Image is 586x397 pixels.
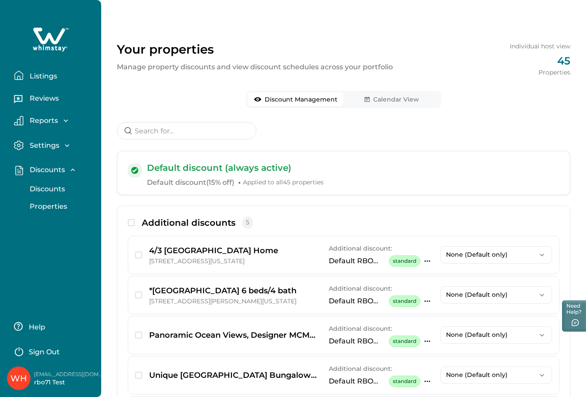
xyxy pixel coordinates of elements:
p: Discounts [27,166,65,174]
button: Sign Out [14,342,91,360]
button: None (Default only) [440,246,552,264]
p: Your properties [117,42,393,57]
span: • [238,178,241,187]
button: Reviews [14,91,94,109]
span: 5 [242,217,253,229]
p: rbo71 Test [34,378,104,387]
button: Discount Management [248,92,344,106]
p: Default RBO Host Discount [329,297,385,305]
p: Sign Out [29,348,60,356]
button: None (Default only) [440,286,552,304]
p: Reviews [27,94,59,103]
p: [STREET_ADDRESS][PERSON_NAME][US_STATE] [149,297,296,305]
p: *[GEOGRAPHIC_DATA] 6 beds/4 bath [149,285,296,297]
span: Additional discount: [329,325,392,333]
span: Additional discount: [329,365,392,373]
p: Additional discounts [142,217,235,229]
button: checkbox [135,372,142,379]
button: Properties [20,198,100,215]
span: standard [389,336,420,347]
p: [STREET_ADDRESS][US_STATE] [149,257,278,265]
button: None (Default only) [440,326,552,344]
div: Whimstay Host [10,368,27,389]
p: None (Default only) [446,331,536,339]
span: standard [389,255,420,267]
button: Discounts [20,180,100,198]
div: Discounts [14,180,94,215]
button: checkbox [135,251,142,258]
button: checkbox [135,292,142,299]
p: 45 [510,54,570,68]
p: Reports [27,116,58,125]
p: Properties [27,202,67,211]
button: Calendar View [344,92,439,106]
p: Panoramic Ocean Views, Designer MCM House + Studio [149,329,322,341]
input: Search for... [117,122,256,139]
p: Unique [GEOGRAPHIC_DATA] Bungalow Hideaway 3BR/2Bth +Patio [149,369,322,381]
button: checkbox [135,332,142,339]
button: None (Default only) [440,366,552,384]
span: Additional discount: [329,285,392,292]
p: Default RBO Host Discount [329,377,385,386]
span: Additional discount: [329,244,392,252]
p: Default discount ( 15% off ) [147,177,559,188]
p: Default discount (always active) [147,162,559,174]
p: Properties [510,68,570,77]
p: Help [26,323,45,332]
span: standard [389,376,420,387]
p: Default RBO Host Discount [329,257,385,265]
p: Listings [27,72,57,81]
button: Reports [14,116,94,126]
button: Listings [14,67,94,84]
p: Individual host view [510,42,570,51]
span: Applied to all 45 properties [243,178,324,187]
p: Discounts [27,185,65,193]
p: None (Default only) [446,251,536,258]
button: Discounts [14,165,94,175]
p: Manage property discounts and view discount schedules across your portfolio [117,62,393,72]
p: [EMAIL_ADDRESS][DOMAIN_NAME] [34,370,104,379]
p: Settings [27,141,59,150]
p: 4/3 [GEOGRAPHIC_DATA] Home [149,244,278,257]
p: None (Default only) [446,371,536,379]
span: standard [389,295,420,307]
p: Default RBO Host Discount [329,337,385,346]
p: None (Default only) [446,291,536,299]
button: Settings [14,140,94,150]
button: Help [14,318,91,335]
